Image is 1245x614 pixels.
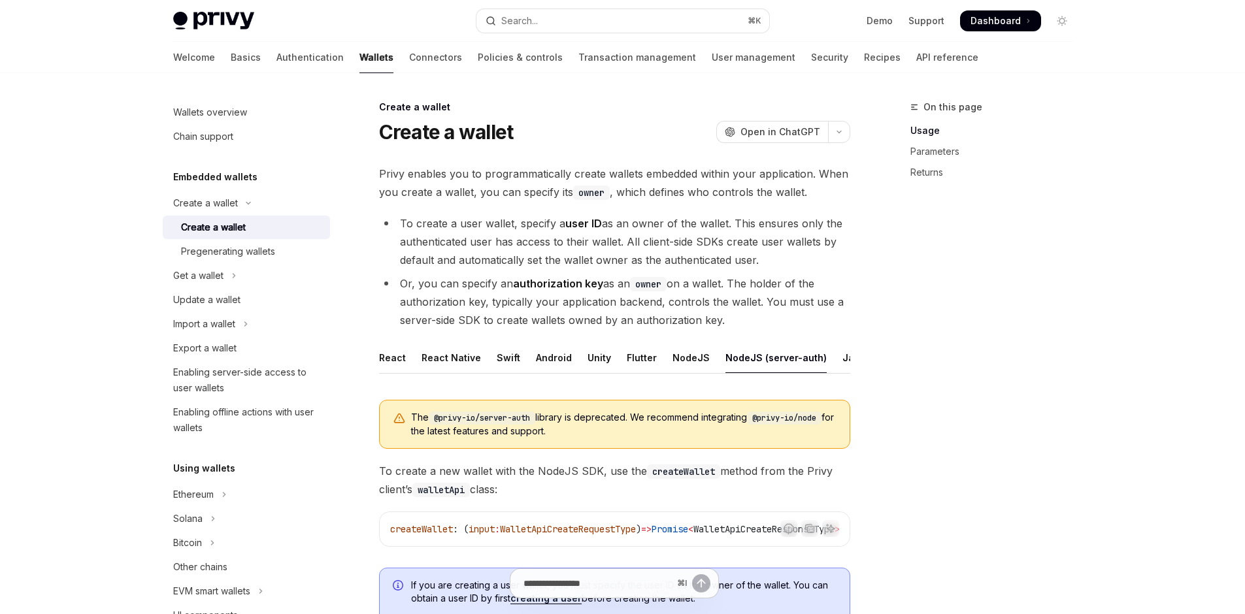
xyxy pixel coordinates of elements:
button: Toggle Solana section [163,507,330,530]
span: < [688,523,693,535]
a: Dashboard [960,10,1041,31]
div: Android [536,342,572,373]
a: Recipes [864,42,901,73]
div: EVM smart wallets [173,583,250,599]
img: light logo [173,12,254,30]
code: createWallet [647,464,720,479]
button: Open search [476,9,769,33]
a: Connectors [409,42,462,73]
span: Privy enables you to programmatically create wallets embedded within your application. When you c... [379,165,850,201]
li: To create a user wallet, specify a as an owner of the wallet. This ensures only the authenticated... [379,214,850,269]
span: The library is deprecated. We recommend integrating for the latest features and support. [411,411,837,438]
div: NodeJS [672,342,710,373]
div: Export a wallet [173,340,237,356]
code: @privy-io/server-auth [429,412,535,425]
div: Java [842,342,865,373]
code: walletApi [412,483,470,497]
a: Enabling offline actions with user wallets [163,400,330,440]
button: Toggle dark mode [1052,10,1072,31]
a: Pregenerating wallets [163,240,330,263]
a: Update a wallet [163,288,330,312]
a: Demo [867,14,893,27]
a: Transaction management [578,42,696,73]
a: Authentication [276,42,344,73]
button: Toggle Create a wallet section [163,191,330,215]
svg: Warning [393,412,406,425]
div: Chain support [173,129,233,144]
span: On this page [923,99,982,115]
div: Ethereum [173,487,214,502]
span: : [495,523,500,535]
a: Parameters [910,141,1083,162]
li: Or, you can specify an as an on a wallet. The holder of the authorization key, typically your app... [379,274,850,329]
div: Get a wallet [173,268,224,283]
a: Security [811,42,848,73]
button: Toggle Import a wallet section [163,312,330,336]
span: WalletApiCreateRequestType [500,523,636,535]
div: React [379,342,406,373]
h1: Create a wallet [379,120,514,144]
div: Flutter [627,342,657,373]
div: Enabling offline actions with user wallets [173,404,322,436]
a: Chain support [163,125,330,148]
a: User management [712,42,795,73]
button: Report incorrect code [780,520,797,537]
span: createWallet [390,523,453,535]
code: owner [573,186,610,200]
code: owner [630,277,667,291]
a: Policies & controls [478,42,563,73]
span: Open in ChatGPT [740,125,820,138]
a: Wallets [359,42,393,73]
span: Promise [652,523,688,535]
div: Enabling server-side access to user wallets [173,364,322,396]
a: Returns [910,162,1083,183]
div: Swift [497,342,520,373]
span: => [641,523,652,535]
strong: user ID [565,217,602,230]
span: To create a new wallet with the NodeJS SDK, use the method from the Privy client’s class: [379,462,850,498]
div: Create a wallet [173,195,238,211]
a: Create a wallet [163,216,330,239]
a: Other chains [163,555,330,579]
span: Dashboard [971,14,1021,27]
button: Toggle Bitcoin section [163,531,330,555]
div: Wallets overview [173,105,247,120]
button: Toggle EVM smart wallets section [163,579,330,603]
a: API reference [916,42,978,73]
button: Toggle Get a wallet section [163,264,330,287]
a: Welcome [173,42,215,73]
div: NodeJS (server-auth) [725,342,827,373]
div: Create a wallet [379,101,850,114]
a: Usage [910,120,1083,141]
strong: authorization key [513,277,603,290]
div: Unity [588,342,611,373]
button: Copy the contents from the code block [801,520,818,537]
a: Wallets overview [163,101,330,124]
div: Bitcoin [173,535,202,551]
div: Other chains [173,559,227,575]
div: Create a wallet [181,219,246,235]
div: Update a wallet [173,292,241,308]
span: ⌘ K [748,16,761,26]
code: @privy-io/node [747,412,822,425]
h5: Embedded wallets [173,169,257,185]
h5: Using wallets [173,460,235,476]
button: Ask AI [822,520,839,537]
button: Send message [692,574,710,592]
a: Export a wallet [163,336,330,360]
button: Open in ChatGPT [716,121,828,143]
span: : ( [453,523,469,535]
div: Pregenerating wallets [181,244,275,259]
span: WalletApiCreateResponseType [693,523,835,535]
div: Solana [173,511,203,526]
div: Search... [501,13,538,29]
button: Toggle Ethereum section [163,483,330,506]
span: input [469,523,495,535]
input: Ask a question... [523,569,672,598]
a: Basics [231,42,261,73]
span: ) [636,523,641,535]
a: Support [908,14,944,27]
div: React Native [422,342,481,373]
a: Enabling server-side access to user wallets [163,361,330,400]
div: Import a wallet [173,316,235,332]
